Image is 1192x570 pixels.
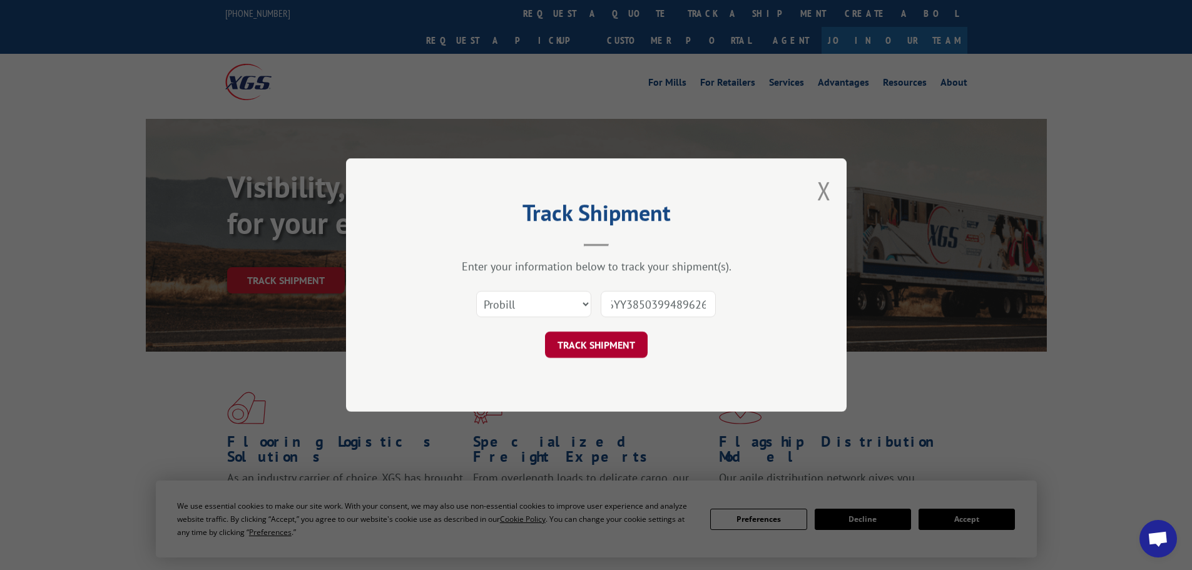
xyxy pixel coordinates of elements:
h2: Track Shipment [409,204,784,228]
button: Close modal [817,174,831,207]
button: TRACK SHIPMENT [545,332,648,358]
input: Number(s) [601,291,716,317]
div: Open chat [1139,520,1177,557]
div: Enter your information below to track your shipment(s). [409,259,784,273]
